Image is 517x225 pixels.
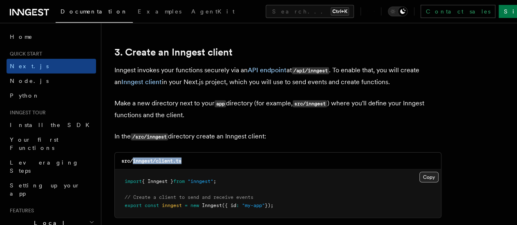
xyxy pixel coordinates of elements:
[7,207,34,214] span: Features
[236,203,239,208] span: :
[7,109,46,116] span: Inngest tour
[266,5,354,18] button: Search...Ctrl+K
[7,118,96,132] a: Install the SDK
[7,178,96,201] a: Setting up your app
[293,100,327,107] code: src/inngest
[10,182,80,197] span: Setting up your app
[213,178,216,184] span: ;
[388,7,407,16] button: Toggle dark mode
[10,92,40,99] span: Python
[10,33,33,41] span: Home
[145,203,159,208] span: const
[133,2,186,22] a: Examples
[7,59,96,74] a: Next.js
[121,78,162,86] a: Inngest client
[114,98,441,121] p: Make a new directory next to your directory (for example, ) where you'll define your Inngest func...
[7,74,96,88] a: Node.js
[7,29,96,44] a: Home
[56,2,133,23] a: Documentation
[202,203,222,208] span: Inngest
[10,78,49,84] span: Node.js
[191,8,235,15] span: AgentKit
[292,67,329,74] code: /api/inngest
[215,100,226,107] code: app
[10,122,94,128] span: Install the SDK
[142,178,173,184] span: { Inngest }
[60,8,128,15] span: Documentation
[125,203,142,208] span: export
[114,131,441,143] p: In the directory create an Inngest client:
[131,134,168,140] code: /src/inngest
[331,7,349,16] kbd: Ctrl+K
[248,66,286,74] a: API endpoint
[7,132,96,155] a: Your first Functions
[190,203,199,208] span: new
[10,63,49,69] span: Next.js
[7,155,96,178] a: Leveraging Steps
[114,47,233,58] a: 3. Create an Inngest client
[114,65,441,88] p: Inngest invokes your functions securely via an at . To enable that, you will create an in your Ne...
[138,8,181,15] span: Examples
[125,194,253,200] span: // Create a client to send and receive events
[188,178,213,184] span: "inngest"
[222,203,236,208] span: ({ id
[419,172,439,183] button: Copy
[185,203,188,208] span: =
[242,203,265,208] span: "my-app"
[121,158,181,164] code: src/inngest/client.ts
[186,2,239,22] a: AgentKit
[162,203,182,208] span: inngest
[265,203,273,208] span: });
[7,51,42,57] span: Quick start
[7,88,96,103] a: Python
[421,5,495,18] a: Contact sales
[10,136,58,151] span: Your first Functions
[125,178,142,184] span: import
[173,178,185,184] span: from
[10,159,79,174] span: Leveraging Steps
